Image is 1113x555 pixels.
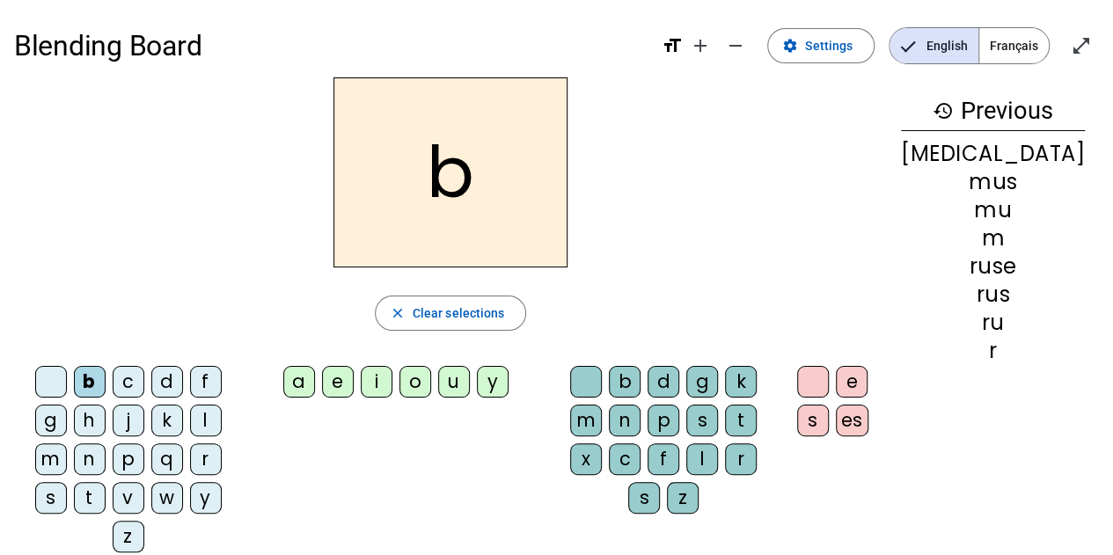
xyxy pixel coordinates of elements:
div: j [113,405,144,436]
div: c [609,443,641,475]
div: ru [901,312,1085,333]
div: n [609,405,641,436]
div: s [628,482,660,514]
div: n [74,443,106,475]
div: f [190,366,222,398]
div: r [901,340,1085,361]
span: Clear selections [413,303,505,324]
h2: b [333,77,567,267]
div: m [570,405,602,436]
div: s [35,482,67,514]
div: h [74,405,106,436]
div: s [686,405,718,436]
span: Français [979,28,1049,63]
div: e [322,366,354,398]
div: d [151,366,183,398]
div: d [648,366,679,398]
div: l [686,443,718,475]
div: p [648,405,679,436]
div: m [901,228,1085,249]
div: i [361,366,392,398]
div: y [477,366,509,398]
div: [MEDICAL_DATA] [901,143,1085,164]
mat-icon: add [690,35,711,56]
mat-icon: remove [725,35,746,56]
h1: Blending Board [14,18,648,74]
div: r [190,443,222,475]
div: a [283,366,315,398]
mat-button-toggle-group: Language selection [889,27,1050,64]
div: w [151,482,183,514]
div: r [725,443,757,475]
div: k [725,366,757,398]
div: c [113,366,144,398]
div: s [797,405,829,436]
div: z [667,482,699,514]
span: English [890,28,978,63]
div: o [399,366,431,398]
div: q [151,443,183,475]
div: mu [901,200,1085,221]
button: Clear selections [375,296,527,331]
button: Settings [767,28,875,63]
div: z [113,521,144,552]
mat-icon: settings [782,38,798,54]
div: rus [901,284,1085,305]
div: g [686,366,718,398]
div: t [74,482,106,514]
div: p [113,443,144,475]
div: b [74,366,106,398]
div: f [648,443,679,475]
div: k [151,405,183,436]
button: Decrease font size [718,28,753,63]
div: y [190,482,222,514]
div: l [190,405,222,436]
div: b [609,366,641,398]
div: mus [901,172,1085,193]
div: e [836,366,868,398]
div: u [438,366,470,398]
mat-icon: history [933,100,954,121]
span: Settings [805,35,853,56]
div: x [570,443,602,475]
div: ruse [901,256,1085,277]
h3: Previous [901,91,1085,131]
div: m [35,443,67,475]
div: g [35,405,67,436]
div: es [836,405,868,436]
button: Enter full screen [1064,28,1099,63]
div: v [113,482,144,514]
div: t [725,405,757,436]
mat-icon: close [390,305,406,321]
mat-icon: open_in_full [1071,35,1092,56]
mat-icon: format_size [662,35,683,56]
button: Increase font size [683,28,718,63]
